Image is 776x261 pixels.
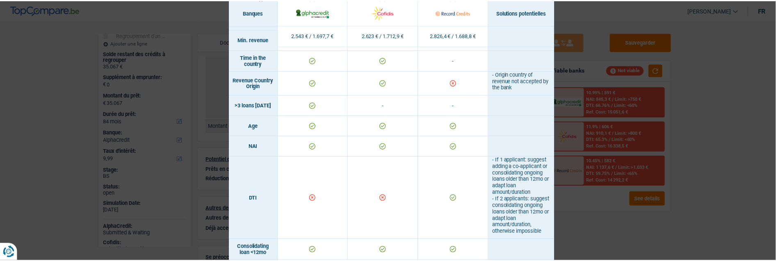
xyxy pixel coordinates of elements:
td: Time in the country [231,50,280,71]
td: NAI [231,136,280,157]
td: Age [231,116,280,136]
td: - [422,50,493,71]
td: 2.826,4 € / 1.688,8 € [422,25,493,46]
td: Consolidating loan <12mo [231,240,280,261]
td: - Origin country of revenue not accepted by the bank [493,71,559,95]
td: - [351,95,422,116]
td: - [422,95,493,116]
img: Record Credits [439,4,474,21]
img: Cofidis [368,4,403,21]
img: AlphaCredit [298,7,333,18]
td: Revenue Country Origin [231,71,280,95]
td: 2.623 € / 1.712,9 € [351,25,422,46]
td: >3 loans [DATE] [231,95,280,116]
td: - If 1 applicant: suggest adding a co-applicant or consolidating ongoing loans older than 12mo or... [493,157,559,240]
td: 2.543 € / 1.697,7 € [280,25,351,46]
td: Min. revenue [231,30,280,50]
td: DTI [231,157,280,240]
